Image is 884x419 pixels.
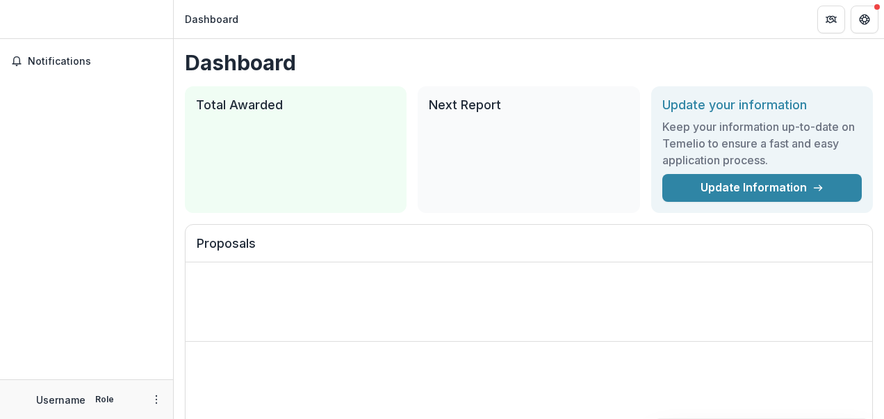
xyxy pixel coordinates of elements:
button: Partners [817,6,845,33]
h2: Total Awarded [196,97,395,113]
span: Notifications [28,56,162,68]
button: Notifications [6,50,167,72]
h1: Dashboard [185,50,873,75]
div: Dashboard [185,12,238,26]
button: Get Help [851,6,878,33]
h3: Keep your information up-to-date on Temelio to ensure a fast and easy application process. [662,118,862,168]
a: Update Information [662,174,862,202]
h2: Next Report [429,97,628,113]
h2: Proposals [197,236,861,262]
button: More [148,391,165,408]
p: Role [91,393,118,406]
h2: Update your information [662,97,862,113]
p: Username [36,393,85,407]
nav: breadcrumb [179,9,244,29]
